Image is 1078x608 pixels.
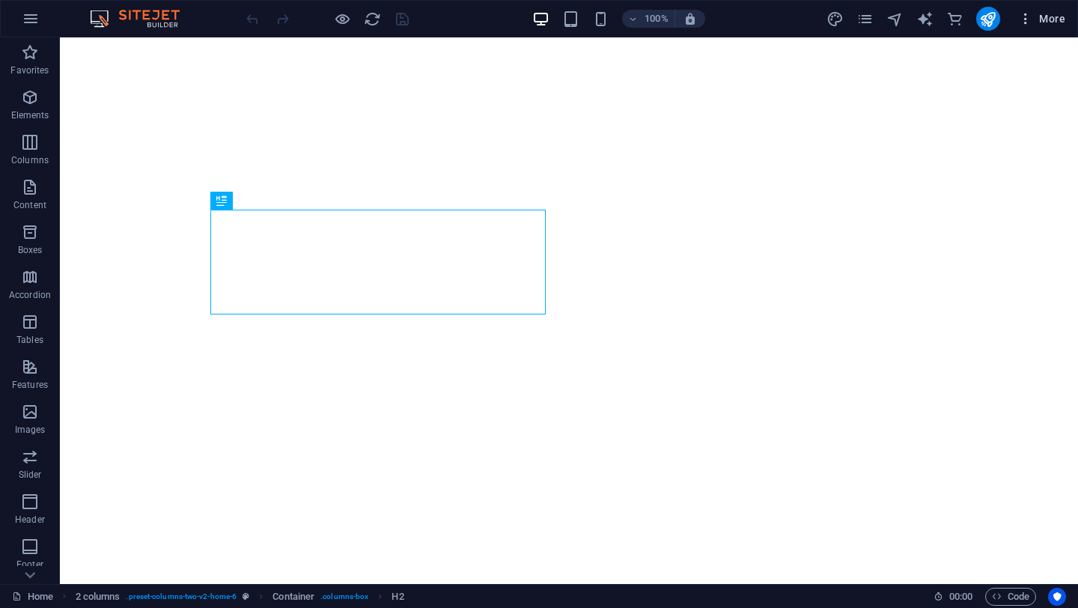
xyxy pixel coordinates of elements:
span: 00 00 [949,588,972,606]
nav: breadcrumb [76,588,404,606]
p: Footer [16,559,43,571]
span: Code [992,588,1029,606]
p: Header [15,514,45,526]
iframe: To enrich screen reader interactions, please activate Accessibility in Grammarly extension settings [60,37,1078,584]
span: . preset-columns-two-v2-home-6 [126,588,237,606]
span: Click to select. Double-click to edit [272,588,314,606]
span: : [960,591,962,602]
span: More [1018,11,1065,26]
p: Columns [11,154,49,166]
h6: Session time [934,588,973,606]
button: Code [985,588,1036,606]
p: Tables [16,334,43,346]
p: Features [12,379,48,391]
button: Usercentrics [1048,588,1066,606]
p: Content [13,199,46,211]
p: Boxes [18,244,43,256]
span: . columns-box [320,588,368,606]
p: Elements [11,109,49,121]
button: More [1012,7,1071,31]
span: Click to select. Double-click to edit [392,588,404,606]
span: Click to select. Double-click to edit [76,588,121,606]
p: Slider [19,469,42,481]
i: This element is a customizable preset [243,592,249,601]
a: Click to cancel selection. Double-click to open Pages [12,588,53,606]
p: Images [15,424,46,436]
p: Accordion [9,289,51,301]
p: Favorites [10,64,49,76]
